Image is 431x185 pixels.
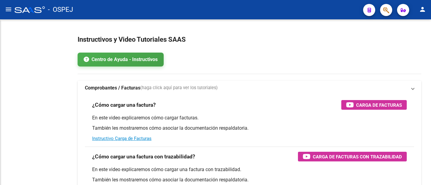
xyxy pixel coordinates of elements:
h3: ¿Cómo cargar una factura con trazabilidad? [92,152,195,161]
a: Centro de Ayuda - Instructivos [78,53,164,67]
p: En este video explicaremos cómo cargar una factura con trazabilidad. [92,166,407,173]
p: En este video explicaremos cómo cargar facturas. [92,115,407,121]
span: - OSPEJ [48,3,73,16]
span: Carga de Facturas [356,101,402,109]
h3: ¿Cómo cargar una factura? [92,101,156,109]
a: Instructivo Carga de Facturas [92,136,152,141]
button: Carga de Facturas con Trazabilidad [298,152,407,161]
h2: Instructivos y Video Tutoriales SAAS [78,34,421,45]
mat-expansion-panel-header: Comprobantes / Facturas(haga click aquí para ver los tutoriales) [78,81,421,95]
span: (haga click aquí para ver los tutoriales) [140,85,218,91]
iframe: Intercom live chat [410,164,425,179]
p: También les mostraremos cómo asociar la documentación respaldatoria. [92,177,407,183]
mat-icon: person [419,6,426,13]
span: Carga de Facturas con Trazabilidad [313,153,402,161]
button: Carga de Facturas [341,100,407,110]
mat-icon: menu [5,6,12,13]
strong: Comprobantes / Facturas [85,85,140,91]
p: También les mostraremos cómo asociar la documentación respaldatoria. [92,125,407,131]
